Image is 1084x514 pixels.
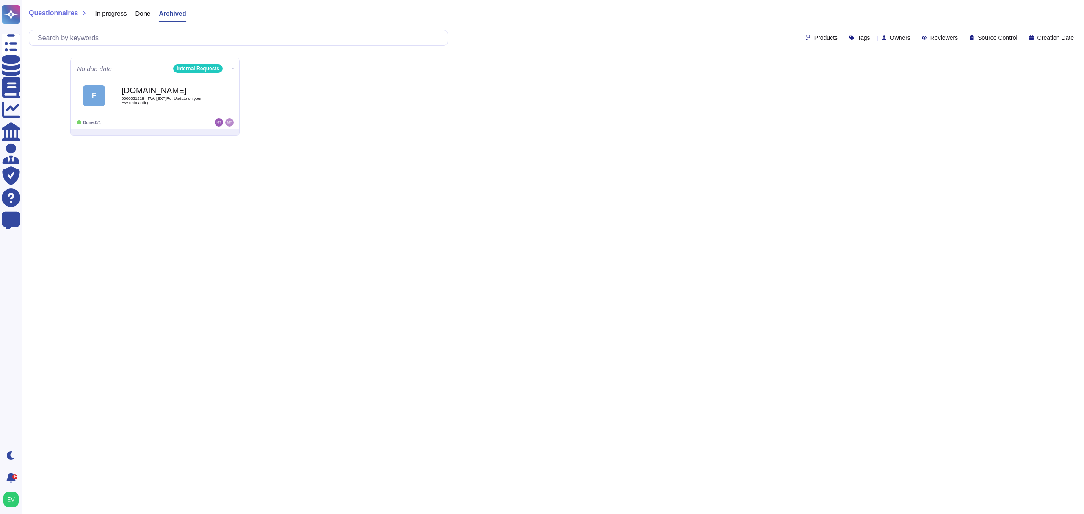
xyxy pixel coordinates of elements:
div: F [83,85,105,106]
input: Search by keywords [33,30,448,45]
div: 9+ [12,474,17,479]
b: [DOMAIN_NAME] [122,86,206,94]
div: Internal Requests [173,64,223,73]
span: Tags [857,35,870,41]
span: In progress [95,10,127,17]
span: Reviewers [930,35,958,41]
button: user [2,490,25,509]
span: Done: 0/1 [83,120,101,125]
img: user [3,492,19,507]
span: Products [814,35,838,41]
span: 0000021218 - FW: [EXT]Re: Update on your EW onboarding [122,97,206,105]
span: Done [135,10,151,17]
span: Archived [159,10,186,17]
img: user [225,118,234,127]
span: Source Control [978,35,1017,41]
span: Creation Date [1037,35,1074,41]
span: Questionnaires [29,10,78,17]
img: user [215,118,223,127]
span: No due date [77,66,112,72]
span: Owners [890,35,910,41]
